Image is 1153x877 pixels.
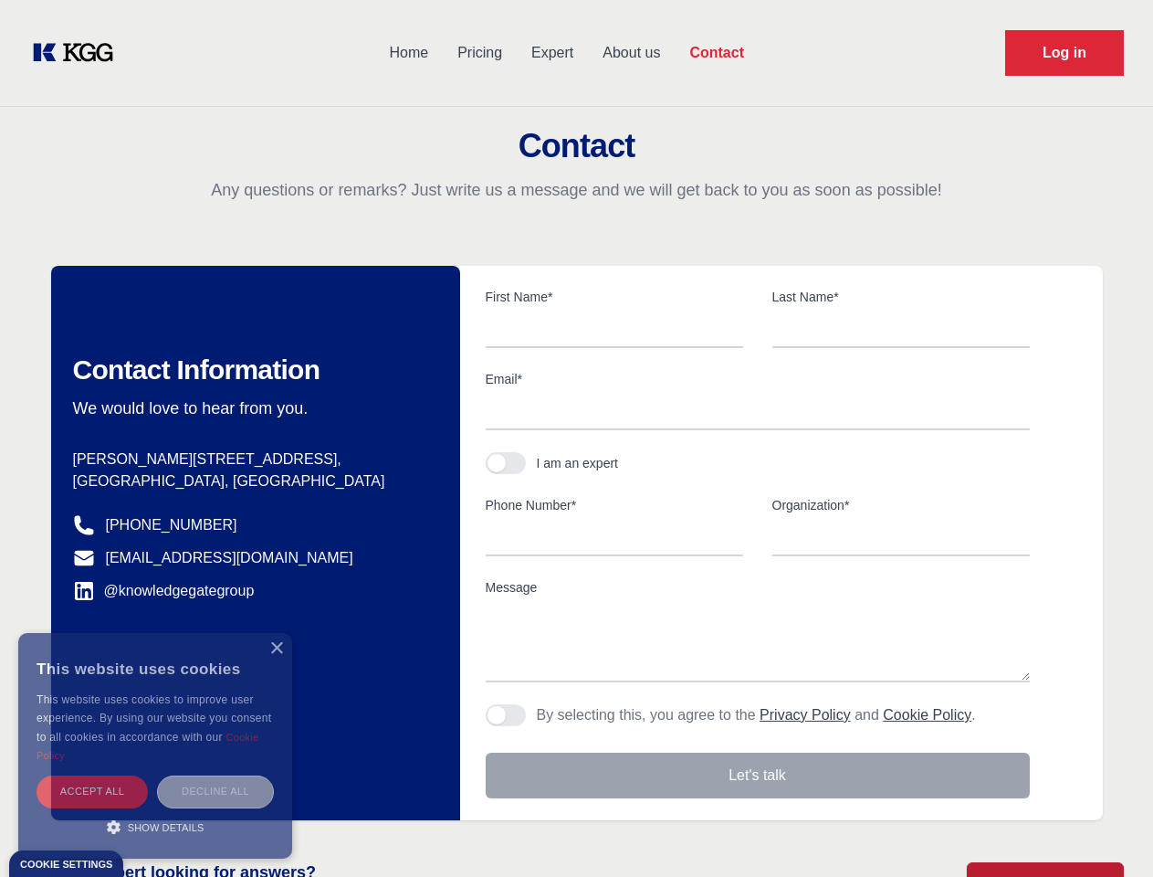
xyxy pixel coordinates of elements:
[486,370,1030,388] label: Email*
[883,707,971,723] a: Cookie Policy
[22,179,1131,201] p: Any questions or remarks? Just write us a message and we will get back to you as soon as possible!
[37,693,271,744] span: This website uses cookies to improve user experience. By using our website you consent to all coo...
[37,732,259,761] a: Cookie Policy
[22,128,1131,164] h2: Contact
[772,288,1030,306] label: Last Name*
[486,288,743,306] label: First Name*
[486,496,743,514] label: Phone Number*
[106,514,237,536] a: [PHONE_NUMBER]
[157,776,274,808] div: Decline all
[29,38,128,68] a: KOL Knowledge Platform: Talk to Key External Experts (KEE)
[537,704,976,726] p: By selecting this, you agree to the and .
[772,496,1030,514] label: Organization*
[486,753,1030,798] button: Let's talk
[106,547,353,569] a: [EMAIL_ADDRESS][DOMAIN_NAME]
[760,707,851,723] a: Privacy Policy
[1005,30,1124,76] a: Request Demo
[486,578,1030,597] label: Message
[37,818,274,836] div: Show details
[269,642,283,656] div: Close
[37,776,148,808] div: Accept all
[73,354,431,386] h2: Contact Information
[675,29,759,77] a: Contact
[37,647,274,691] div: This website uses cookies
[73,397,431,419] p: We would love to hear from you.
[374,29,443,77] a: Home
[73,470,431,492] p: [GEOGRAPHIC_DATA], [GEOGRAPHIC_DATA]
[73,580,255,602] a: @knowledgegategroup
[517,29,588,77] a: Expert
[1062,789,1153,877] iframe: Chat Widget
[73,449,431,470] p: [PERSON_NAME][STREET_ADDRESS],
[537,454,619,472] div: I am an expert
[443,29,517,77] a: Pricing
[128,822,204,833] span: Show details
[20,860,112,870] div: Cookie settings
[588,29,675,77] a: About us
